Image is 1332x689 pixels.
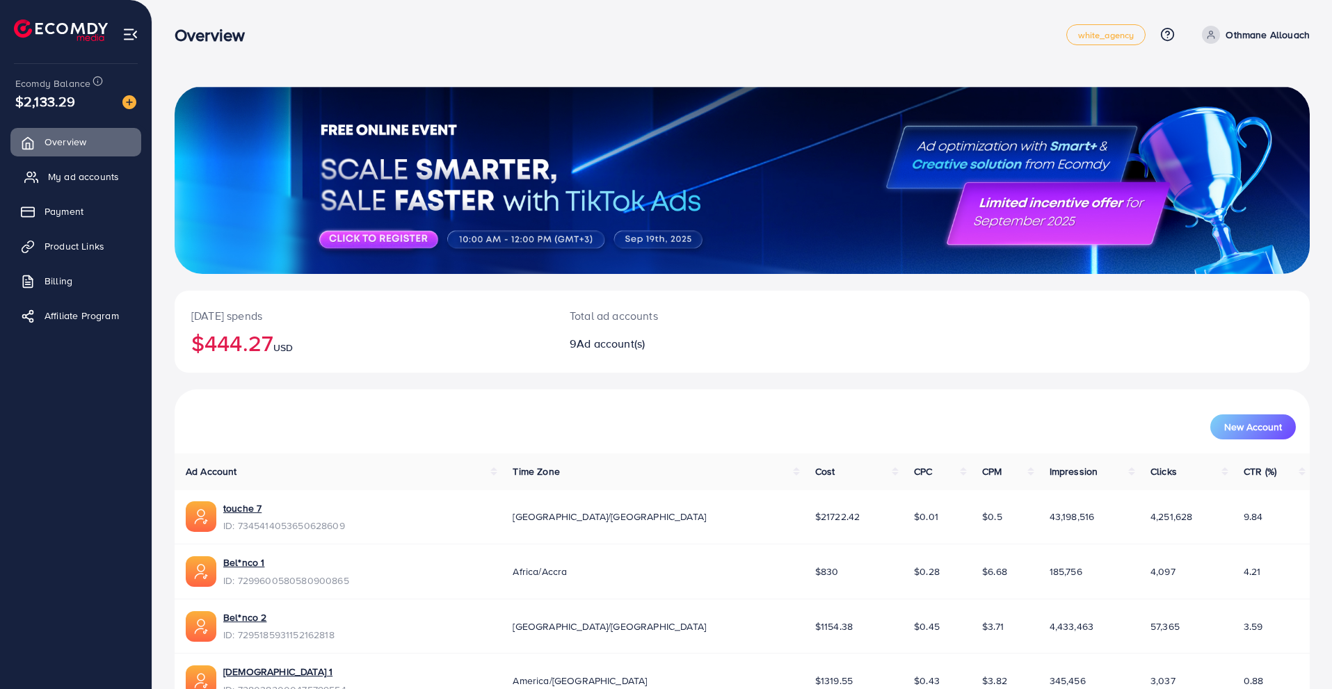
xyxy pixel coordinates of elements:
span: [GEOGRAPHIC_DATA]/[GEOGRAPHIC_DATA] [513,619,706,633]
span: Affiliate Program [45,309,119,323]
span: $3.71 [982,619,1004,633]
a: Payment [10,197,141,225]
span: My ad accounts [48,170,119,184]
p: [DATE] spends [191,307,536,324]
a: Othmane Allouach [1196,26,1310,44]
span: 57,365 [1150,619,1180,633]
span: $3.82 [982,674,1007,688]
span: 4.21 [1244,565,1261,578]
span: 345,456 [1050,674,1086,688]
span: 9.84 [1244,510,1263,524]
img: logo [14,19,108,41]
p: Total ad accounts [570,307,820,324]
span: ID: 7299600580580900865 [223,574,349,587]
img: ic-ads-acc.e4c84228.svg [186,501,216,532]
a: My ad accounts [10,163,141,191]
span: 43,198,516 [1050,510,1095,524]
span: USD [273,341,293,355]
span: 0.88 [1244,674,1264,688]
a: Bel*nco 2 [223,610,335,624]
span: Time Zone [513,464,559,478]
span: white_agency [1078,31,1134,40]
span: $21722.42 [815,510,860,524]
span: 4,433,463 [1050,619,1093,633]
span: Clicks [1150,464,1177,478]
span: ID: 7295185931152162818 [223,628,335,642]
span: [GEOGRAPHIC_DATA]/[GEOGRAPHIC_DATA] [513,510,706,524]
img: ic-ads-acc.e4c84228.svg [186,611,216,642]
span: New Account [1224,422,1282,432]
span: Product Links [45,239,104,253]
span: Impression [1050,464,1098,478]
a: Billing [10,267,141,295]
span: $0.5 [982,510,1002,524]
a: Bel*nco 1 [223,556,349,569]
span: Ad account(s) [577,336,645,351]
p: Othmane Allouach [1226,26,1310,43]
span: $1319.55 [815,674,853,688]
span: CTR (%) [1244,464,1276,478]
img: ic-ads-acc.e4c84228.svg [186,556,216,587]
a: Overview [10,128,141,156]
span: America/[GEOGRAPHIC_DATA] [513,674,647,688]
span: CPM [982,464,1002,478]
h2: 9 [570,337,820,350]
span: $830 [815,565,839,578]
img: image [122,95,136,109]
span: $0.01 [914,510,938,524]
span: Ad Account [186,464,237,478]
img: menu [122,26,138,42]
span: $2,133.29 [15,91,75,111]
span: $0.45 [914,619,940,633]
a: white_agency [1066,24,1146,45]
button: New Account [1210,414,1296,439]
a: Product Links [10,232,141,260]
span: Africa/Accra [513,565,567,578]
span: Overview [45,135,86,149]
a: Affiliate Program [10,302,141,330]
h2: $444.27 [191,330,536,356]
a: [DEMOGRAPHIC_DATA] 1 [223,665,346,679]
span: CPC [914,464,932,478]
span: $0.28 [914,565,940,578]
h3: Overview [175,25,256,45]
span: 4,251,628 [1150,510,1192,524]
span: Cost [815,464,835,478]
iframe: Chat [1273,626,1322,679]
span: 185,756 [1050,565,1082,578]
a: touche 7 [223,501,345,515]
span: $1154.38 [815,619,853,633]
span: 3.59 [1244,619,1263,633]
span: Ecomdy Balance [15,76,90,90]
span: $6.68 [982,565,1007,578]
span: Payment [45,204,83,218]
span: Billing [45,274,72,288]
span: $0.43 [914,674,940,688]
span: ID: 7345414053650628609 [223,519,345,533]
span: 4,097 [1150,565,1175,578]
span: 3,037 [1150,674,1175,688]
